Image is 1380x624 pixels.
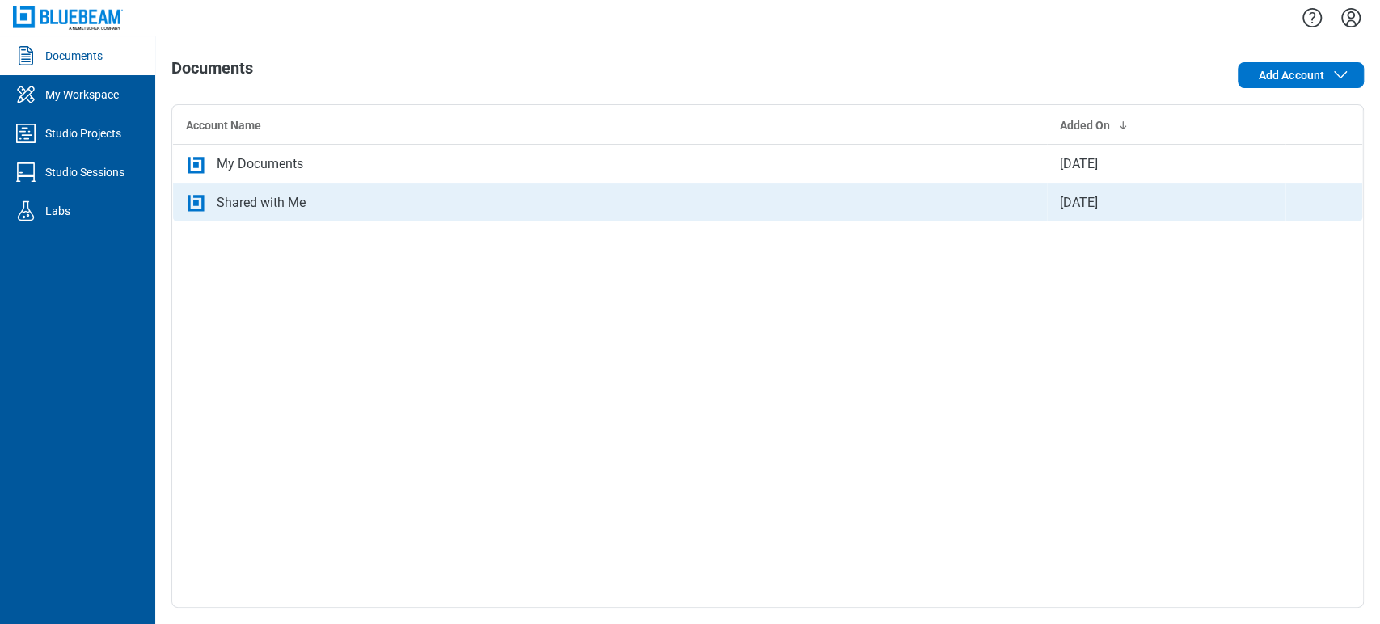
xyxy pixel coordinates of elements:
[13,159,39,185] svg: Studio Sessions
[1047,145,1285,183] td: [DATE]
[1338,4,1364,32] button: Settings
[1258,67,1324,83] span: Add Account
[172,105,1363,222] table: bb-data-table
[217,193,306,213] div: Shared with Me
[13,6,123,29] img: Bluebeam, Inc.
[13,120,39,146] svg: Studio Projects
[1060,117,1272,133] div: Added On
[13,82,39,108] svg: My Workspace
[1047,183,1285,222] td: [DATE]
[171,59,253,85] h1: Documents
[186,117,1034,133] div: Account Name
[45,125,121,141] div: Studio Projects
[13,198,39,224] svg: Labs
[1238,62,1364,88] button: Add Account
[45,86,119,103] div: My Workspace
[45,164,124,180] div: Studio Sessions
[217,154,303,174] div: My Documents
[45,203,70,219] div: Labs
[45,48,103,64] div: Documents
[13,43,39,69] svg: Documents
